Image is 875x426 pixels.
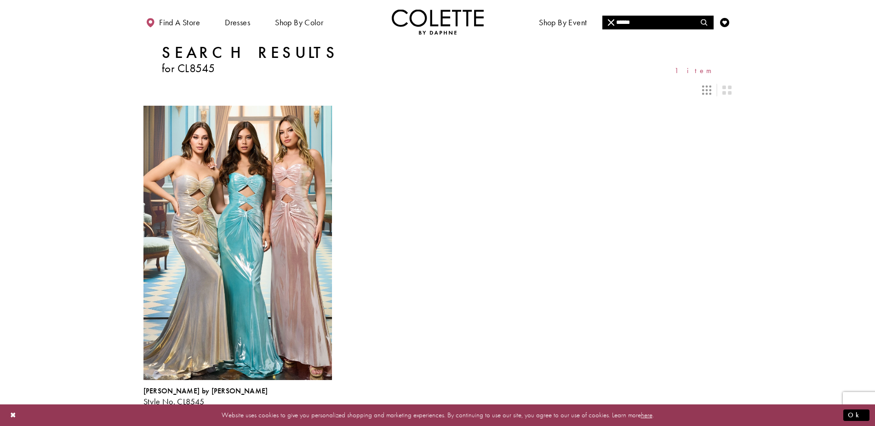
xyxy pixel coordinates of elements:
span: Shop By Event [537,9,589,34]
div: Search form [602,16,714,29]
span: Dresses [225,18,250,27]
span: Shop by color [273,9,326,34]
img: Colette by Daphne [392,9,484,34]
button: Close Search [602,16,620,29]
a: Find a store [143,9,202,34]
a: Visit Colette by Daphne Style No. CL8545 Page [143,106,332,380]
span: Shop by color [275,18,323,27]
span: Shop By Event [539,18,587,27]
div: Colette by Daphne Style No. CL8545 [143,387,268,406]
a: Meet the designer [610,9,678,34]
span: 1 item [675,67,714,74]
h1: Search Results [162,44,339,62]
span: Find a store [159,18,200,27]
h3: for CL8545 [162,62,339,74]
span: Switch layout to 3 columns [702,85,711,95]
button: Submit Search [695,16,713,29]
span: [PERSON_NAME] by [PERSON_NAME] [143,386,268,396]
a: Visit Home Page [392,9,484,34]
a: Toggle search [698,9,711,34]
button: Close Dialog [6,407,21,423]
span: Style No. CL8545 [143,396,205,407]
a: here [641,410,652,420]
span: Dresses [223,9,252,34]
p: Website uses cookies to give you personalized shopping and marketing experiences. By continuing t... [66,409,809,421]
div: Layout Controls [138,80,738,100]
a: Check Wishlist [718,9,732,34]
span: Switch layout to 2 columns [722,85,732,95]
input: Search [602,16,713,29]
div: Product List [143,106,732,417]
button: Submit Dialog [843,409,869,421]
